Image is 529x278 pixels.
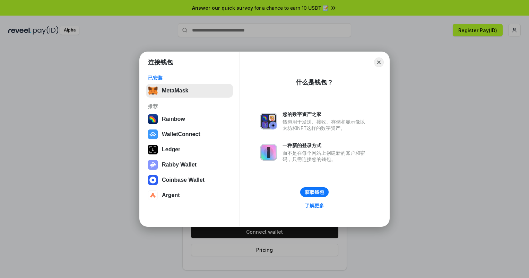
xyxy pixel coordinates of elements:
div: Rainbow [162,116,185,122]
img: svg+xml,%3Csvg%20width%3D%2228%22%20height%3D%2228%22%20viewBox%3D%220%200%2028%2028%22%20fill%3D... [148,129,158,139]
div: 推荐 [148,103,231,109]
div: 什么是钱包？ [296,78,333,87]
a: 了解更多 [301,201,328,210]
button: Rabby Wallet [146,158,233,172]
button: WalletConnect [146,127,233,141]
button: MetaMask [146,84,233,98]
img: svg+xml,%3Csvg%20width%3D%22120%22%20height%3D%22120%22%20viewBox%3D%220%200%20120%20120%22%20fil... [148,114,158,124]
div: Argent [162,192,180,198]
img: svg+xml,%3Csvg%20fill%3D%22none%22%20height%3D%2233%22%20viewBox%3D%220%200%2035%2033%22%20width%... [148,86,158,96]
div: 了解更多 [305,203,324,209]
img: svg+xml,%3Csvg%20xmlns%3D%22http%3A%2F%2Fwww.w3.org%2F2000%2Fsvg%22%20fill%3D%22none%22%20viewBox... [260,144,277,161]
div: 一种新的登录方式 [283,142,368,149]
img: svg+xml,%3Csvg%20width%3D%2228%22%20height%3D%2228%22%20viewBox%3D%220%200%2028%2028%22%20fill%3D... [148,175,158,185]
img: svg+xml,%3Csvg%20width%3D%2228%22%20height%3D%2228%22%20viewBox%3D%220%200%2028%2028%22%20fill%3D... [148,190,158,200]
button: Close [374,57,384,67]
div: Rabby Wallet [162,162,197,168]
div: Ledger [162,146,180,153]
div: MetaMask [162,88,188,94]
div: 钱包用于发送、接收、存储和显示像以太坊和NFT这样的数字资产。 [283,119,368,131]
img: svg+xml,%3Csvg%20xmlns%3D%22http%3A%2F%2Fwww.w3.org%2F2000%2Fsvg%22%20fill%3D%22none%22%20viewBox... [148,160,158,170]
button: Rainbow [146,112,233,126]
div: 而不是在每个网站上创建新的账户和密码，只需连接您的钱包。 [283,150,368,162]
img: svg+xml,%3Csvg%20xmlns%3D%22http%3A%2F%2Fwww.w3.org%2F2000%2Fsvg%22%20fill%3D%22none%22%20viewBox... [260,113,277,129]
div: 您的数字资产之家 [283,111,368,117]
div: Coinbase Wallet [162,177,205,183]
div: 获取钱包 [305,189,324,195]
h1: 连接钱包 [148,58,173,66]
div: 已安装 [148,75,231,81]
button: 获取钱包 [300,187,329,197]
button: Ledger [146,143,233,156]
div: WalletConnect [162,131,200,137]
button: Argent [146,188,233,202]
img: svg+xml,%3Csvg%20xmlns%3D%22http%3A%2F%2Fwww.w3.org%2F2000%2Fsvg%22%20width%3D%2228%22%20height%3... [148,145,158,154]
button: Coinbase Wallet [146,173,233,187]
